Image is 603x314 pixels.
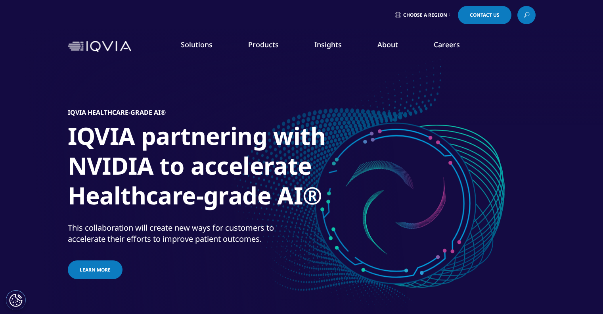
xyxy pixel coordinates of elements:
h5: IQVIA Healthcare-grade AI® [68,108,166,116]
a: Contact Us [458,6,511,24]
a: Learn more [68,260,123,279]
a: Products [248,40,279,49]
a: About [377,40,398,49]
a: Solutions [181,40,212,49]
img: IQVIA Healthcare Information Technology and Pharma Clinical Research Company [68,41,131,52]
span: Choose a Region [403,12,447,18]
button: Cookies Settings [6,290,26,310]
div: This collaboration will create new ways for customers to accelerate their efforts to improve pati... [68,222,300,245]
nav: Primary [134,28,536,65]
span: Learn more [80,266,111,273]
a: Careers [434,40,460,49]
span: Contact Us [470,13,500,17]
h1: IQVIA partnering with NVIDIA to accelerate Healthcare-grade AI® [68,121,365,215]
a: Insights [314,40,342,49]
